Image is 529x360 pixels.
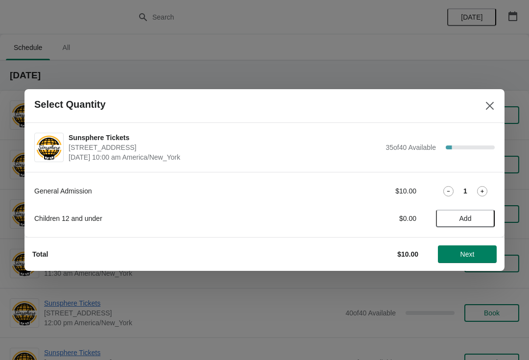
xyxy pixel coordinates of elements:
[463,186,467,196] strong: 1
[69,133,381,143] span: Sunsphere Tickets
[326,186,416,196] div: $10.00
[460,250,475,258] span: Next
[326,214,416,223] div: $0.00
[32,250,48,258] strong: Total
[69,152,381,162] span: [DATE] 10:00 am America/New_York
[385,144,436,151] span: 35 of 40 Available
[69,143,381,152] span: [STREET_ADDRESS]
[481,97,499,115] button: Close
[34,186,306,196] div: General Admission
[436,210,495,227] button: Add
[459,215,472,222] span: Add
[34,214,306,223] div: Children 12 and under
[397,250,418,258] strong: $10.00
[34,99,106,110] h2: Select Quantity
[35,134,63,161] img: Sunsphere Tickets | 810 Clinch Avenue, Knoxville, TN, USA | September 12 | 10:00 am America/New_York
[438,245,497,263] button: Next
